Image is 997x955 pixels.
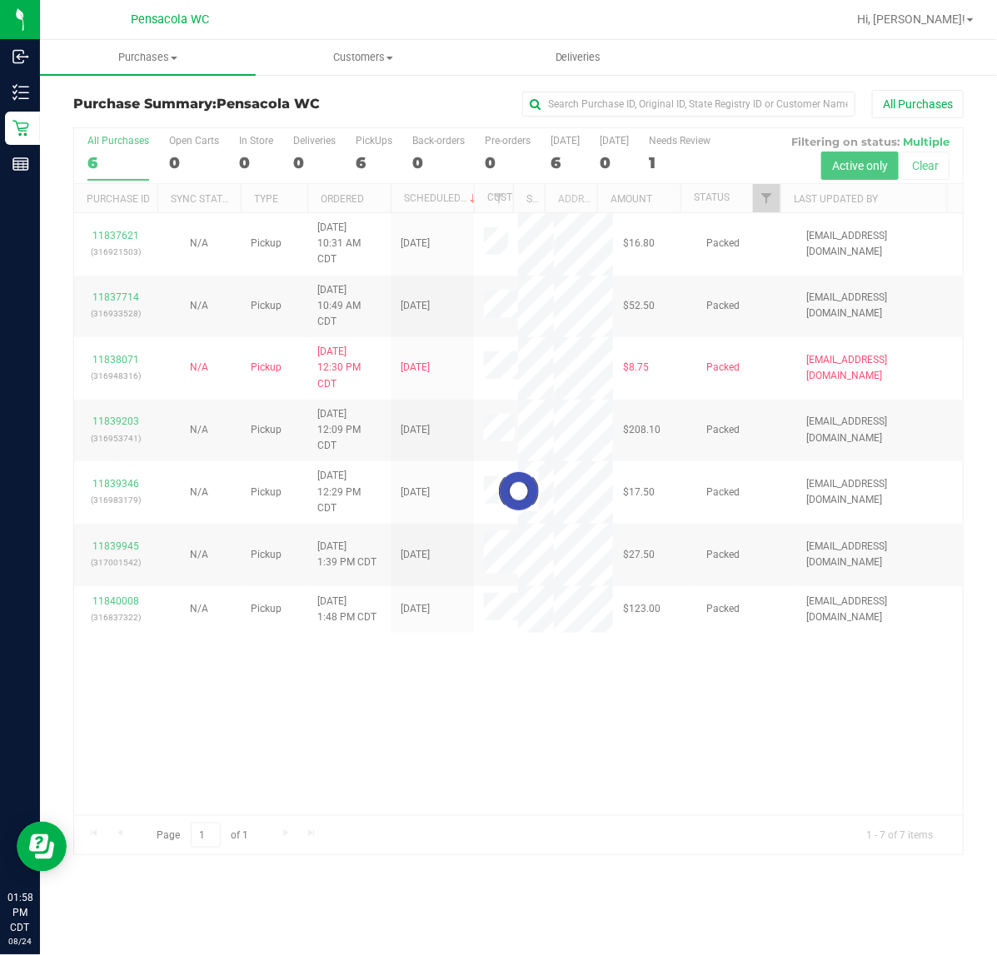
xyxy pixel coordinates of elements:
[217,96,320,112] span: Pensacola WC
[12,84,29,101] inline-svg: Inventory
[533,50,624,65] span: Deliveries
[7,935,32,948] p: 08/24
[131,12,209,27] span: Pensacola WC
[73,97,370,112] h3: Purchase Summary:
[17,822,67,872] iframe: Resource center
[40,50,256,65] span: Purchases
[522,92,855,117] input: Search Purchase ID, Original ID, State Registry ID or Customer Name...
[12,48,29,65] inline-svg: Inbound
[12,156,29,172] inline-svg: Reports
[872,90,964,118] button: All Purchases
[471,40,686,75] a: Deliveries
[12,120,29,137] inline-svg: Retail
[40,40,256,75] a: Purchases
[7,890,32,935] p: 01:58 PM CDT
[256,40,471,75] a: Customers
[257,50,471,65] span: Customers
[857,12,965,26] span: Hi, [PERSON_NAME]!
